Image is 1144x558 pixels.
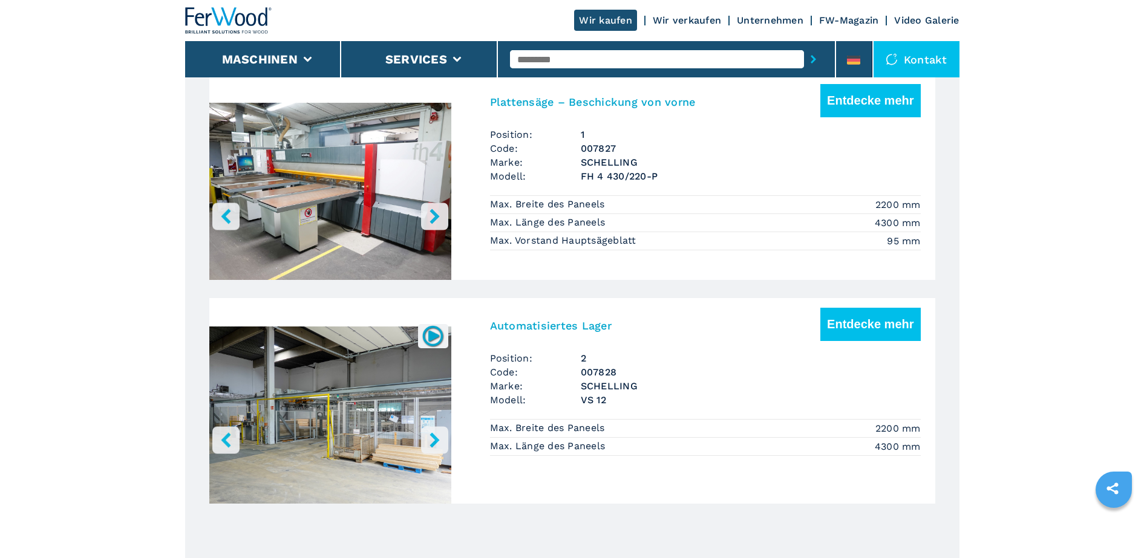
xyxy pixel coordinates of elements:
[490,351,581,365] span: Position:
[222,52,298,67] button: Maschinen
[581,155,921,169] h3: SCHELLING
[887,234,920,248] em: 95 mm
[490,365,581,379] span: Code:
[875,198,921,212] em: 2200 mm
[875,421,921,435] em: 2200 mm
[490,128,581,141] span: Position:
[490,198,608,211] p: Max. Breite des Paneels
[490,141,581,155] span: Code:
[581,169,921,183] h3: FH 4 430/220-P
[185,7,272,34] img: Ferwood
[737,15,803,26] a: Unternehmen
[581,379,921,393] h3: SCHELLING
[581,393,921,407] h3: VS 12
[209,80,451,307] img: 94cfd18bdbd5c0c5f8d150ba5161246a
[894,15,959,26] a: Video Galerie
[490,95,696,109] h3: Plattensäge – Beschickung von vorne
[1097,473,1128,504] a: sharethis
[490,421,608,435] p: Max. Breite des Paneels
[581,365,921,379] h3: 007828
[820,84,920,117] button: Entdecke mehr
[819,15,879,26] a: FW-Magazin
[421,203,448,230] button: right-button
[490,216,609,229] p: Max. Länge des Paneels
[490,234,639,247] p: Max. Vorstand Hauptsägeblatt
[490,440,609,453] p: Max. Länge des Paneels
[212,203,240,230] button: left-button
[490,319,612,333] h3: Automatisiertes Lager
[209,304,451,531] img: f743a2b8033fc6ec8e1b20d5f04590fa
[581,128,921,141] span: 1
[653,15,721,26] a: Wir verkaufen
[574,10,637,31] a: Wir kaufen
[886,53,898,65] img: Kontakt
[490,393,581,407] span: Modell:
[209,298,935,504] a: left-buttonright-buttonGo to Slide 1Go to Slide 2Go to Slide 3Go to Slide 4Go to Slide 5Go to Sli...
[421,426,448,453] button: right-button
[581,141,921,155] h3: 007827
[875,440,921,453] em: 4300 mm
[421,324,445,348] img: 007828
[490,169,581,183] span: Modell:
[385,52,447,67] button: Services
[581,351,921,365] span: 2
[874,41,959,77] div: Kontakt
[209,74,935,280] a: left-buttonright-buttonGo to Slide 1Go to Slide 2Go to Slide 3Go to Slide 4Go to Slide 5Go to Sli...
[209,80,451,374] div: Go to Slide 1
[820,308,920,341] button: Entdecke mehr
[490,379,581,393] span: Marke:
[1093,504,1135,549] iframe: Chat
[490,155,581,169] span: Marke:
[804,45,823,73] button: submit-button
[875,216,921,230] em: 4300 mm
[212,426,240,453] button: left-button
